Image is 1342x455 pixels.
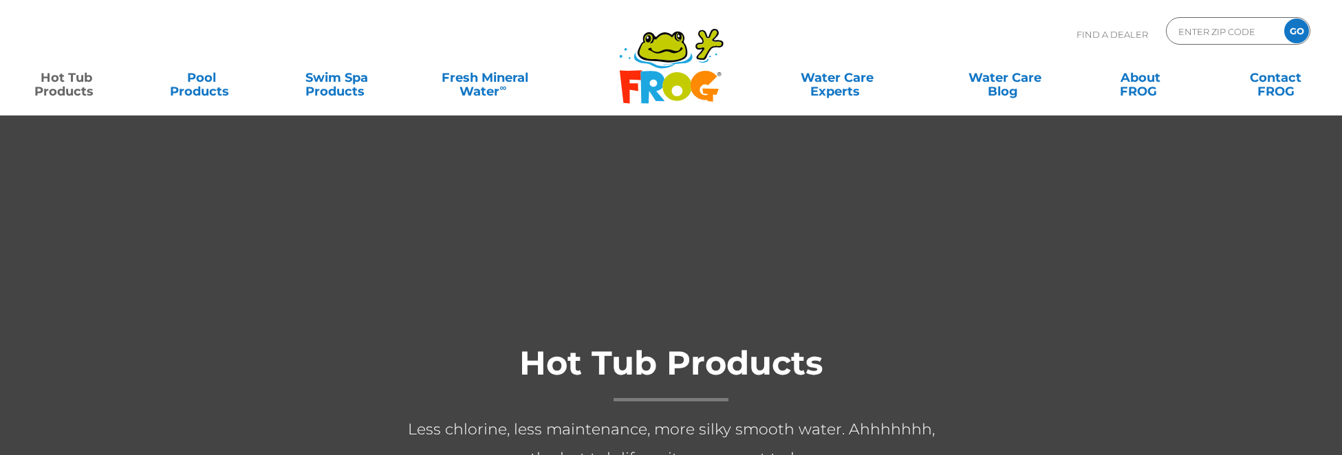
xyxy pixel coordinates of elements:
[1177,21,1270,41] input: Zip Code Form
[953,64,1058,91] a: Water CareBlog
[149,64,255,91] a: PoolProducts
[420,64,551,91] a: Fresh MineralWater∞
[1223,64,1328,91] a: ContactFROG
[1076,17,1148,52] p: Find A Dealer
[752,64,922,91] a: Water CareExperts
[1284,19,1309,43] input: GO
[1088,64,1193,91] a: AboutFROG
[14,64,119,91] a: Hot TubProducts
[499,82,506,93] sup: ∞
[284,64,389,91] a: Swim SpaProducts
[396,345,946,401] h1: Hot Tub Products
